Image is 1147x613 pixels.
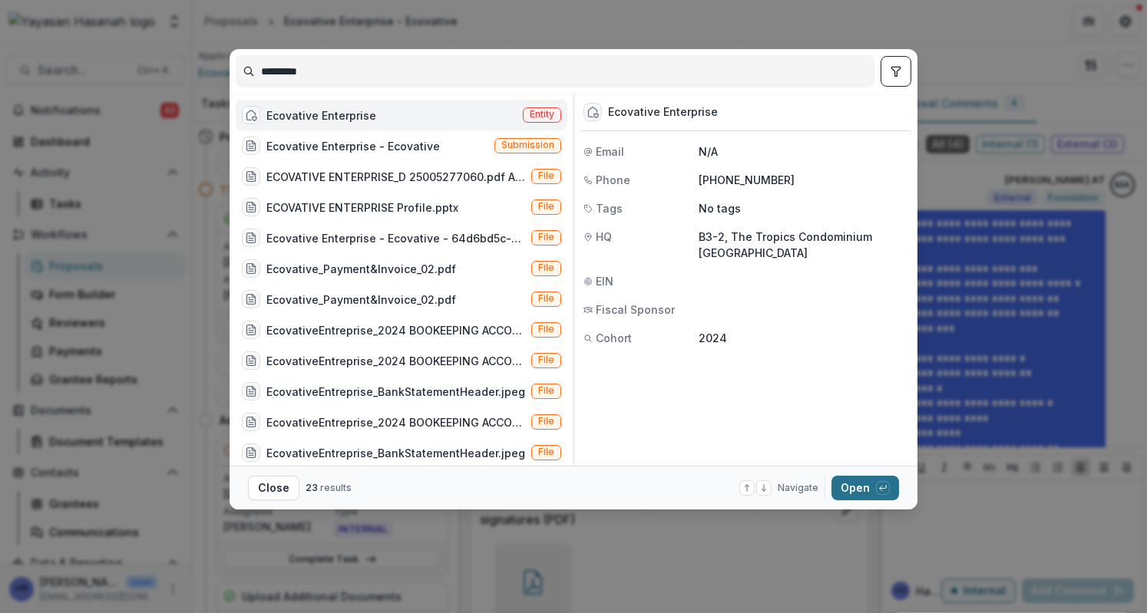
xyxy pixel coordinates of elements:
div: EcovativeEntreprise_2024 BOOKEEPING ACCOUNT.pdf [266,322,525,338]
div: Ecovative Enterprise [266,107,376,124]
span: Submission [501,140,554,150]
div: ECOVATIVE ENTERPRISE Profile.pptx [266,199,458,216]
span: File [538,232,554,242]
button: Close [248,476,299,500]
div: EcovativeEntreprise_BankStatementHeader.jpeg [266,384,525,400]
button: Open [831,476,899,500]
span: HQ [596,229,612,245]
p: 2024 [699,330,908,346]
div: EcovativeEntreprise_2024 BOOKEEPING ACCOUNT.pdf [266,414,525,430]
p: N/A [699,143,908,160]
span: Fiscal Sponsor [596,302,675,318]
span: File [538,201,554,212]
span: File [538,324,554,335]
button: toggle filters [881,56,911,87]
span: File [538,385,554,396]
span: File [538,262,554,273]
span: Entity [530,109,554,120]
span: EIN [596,273,613,289]
span: File [538,170,554,181]
span: results [320,482,352,493]
span: File [538,354,554,365]
span: 23 [306,482,318,493]
span: Navigate [778,481,818,495]
div: Ecovative Enterprise - Ecovative [266,138,440,154]
span: File [538,447,554,457]
span: Phone [596,172,630,188]
div: EcovativeEntreprise_BankStatementHeader.jpeg [266,445,525,461]
div: Ecovative Enterprise - Ecovative - 64d6bd5c-5754-4e56-8ad7-f03eecd1a9a8 - 4.pdf [266,230,525,246]
span: File [538,416,554,427]
span: Tags [596,200,623,216]
div: EcovativeEntreprise_2024 BOOKEEPING ACCOUNT.pdf [266,353,525,369]
span: Cohort [596,330,632,346]
p: B3-2, The Tropics Condominium [GEOGRAPHIC_DATA] [699,229,908,261]
span: File [538,293,554,304]
div: Ecovative Enterprise [608,106,718,119]
p: [PHONE_NUMBER] [699,172,908,188]
p: No tags [699,200,741,216]
div: ECOVATIVE ENTERPRISE_D 25005277060.pdf Annual Return 2023.pdf [266,169,525,185]
div: Ecovative_Payment&Invoice_02.pdf [266,292,456,308]
div: Ecovative_Payment&Invoice_02.pdf [266,261,456,277]
span: Email [596,143,624,160]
